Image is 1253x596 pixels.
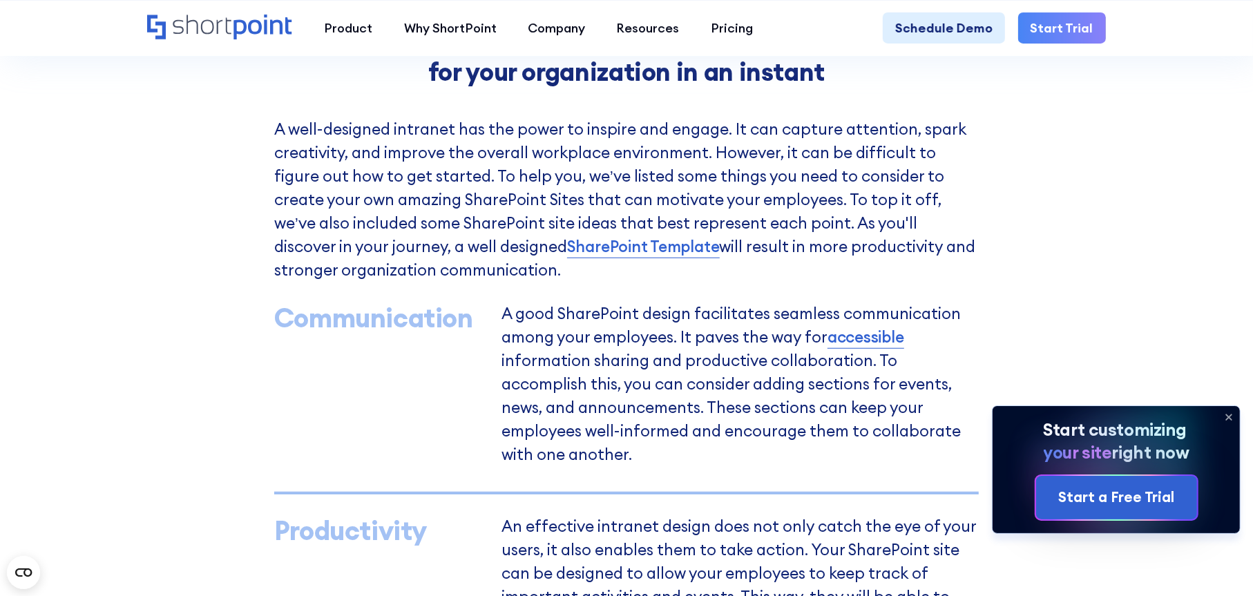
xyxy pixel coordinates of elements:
[567,235,720,258] span: SharePoint Template
[274,117,979,282] p: A well-designed intranet has the power to inspire and engage. It can capture attention, spark cre...
[309,12,388,44] a: Product
[828,325,904,349] a: accessible
[512,12,600,44] a: Company
[883,12,1005,44] a: Schedule Demo
[147,15,293,41] a: Home
[274,515,484,546] div: Productivity
[388,12,512,44] a: Why ShortPoint
[528,19,585,37] div: Company
[711,19,753,37] div: Pricing
[1184,530,1253,596] div: Chatt-widget
[416,26,836,87] strong: Create the best SharePoint Intranet for your organization in an instant
[1058,487,1174,508] div: Start a Free Trial
[274,302,484,334] div: Communication
[324,19,372,37] div: Product
[1184,530,1253,596] iframe: Chat Widget
[7,556,40,589] button: Open CMP widget
[601,12,695,44] a: Resources
[616,19,679,37] div: Resources
[1036,476,1197,519] a: Start a Free Trial
[1018,12,1106,44] a: Start Trial
[404,19,497,37] div: Why ShortPoint
[501,307,979,466] p: A good SharePoint design facilitates seamless communication among your employees. It paves the wa...
[695,12,768,44] a: Pricing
